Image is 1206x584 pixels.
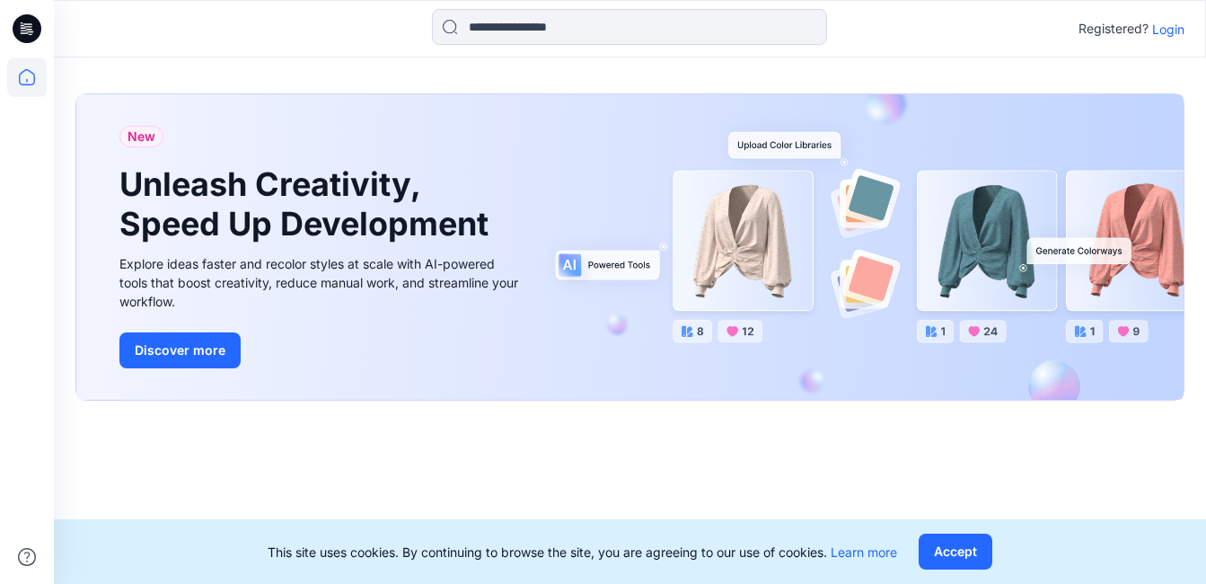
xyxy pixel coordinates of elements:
a: Discover more [119,332,524,368]
p: Login [1152,20,1184,39]
a: Learn more [831,544,897,560]
p: Registered? [1078,18,1149,40]
div: Explore ideas faster and recolor styles at scale with AI-powered tools that boost creativity, red... [119,254,524,311]
button: Discover more [119,332,241,368]
h1: Unleash Creativity, Speed Up Development [119,165,497,243]
p: This site uses cookies. By continuing to browse the site, you are agreeing to our use of cookies. [268,543,897,562]
button: Accept [919,534,992,570]
span: New [128,126,155,147]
